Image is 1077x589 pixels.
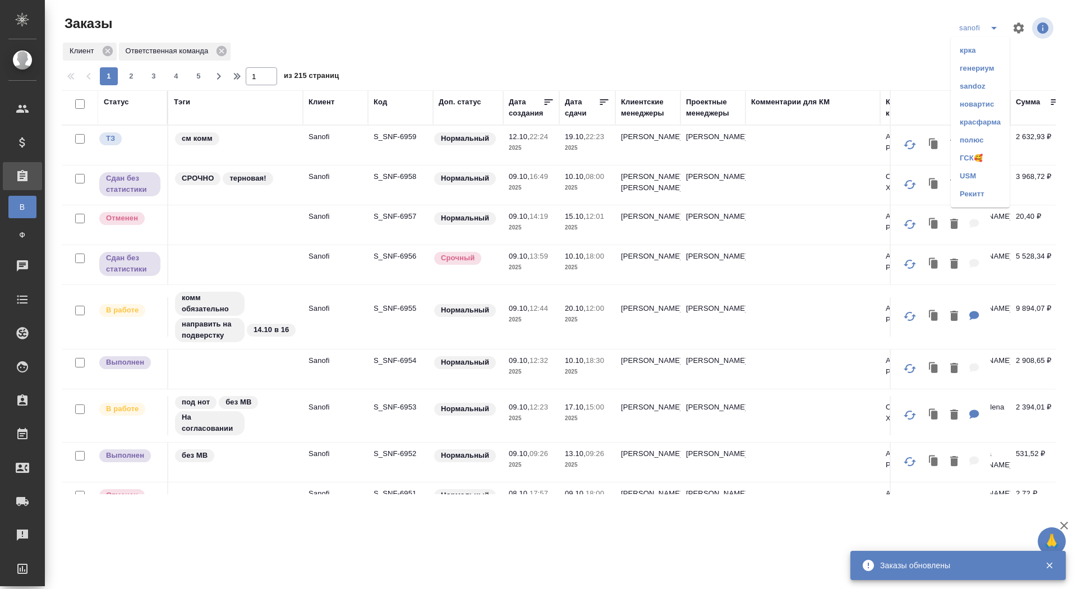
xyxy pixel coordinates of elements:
[896,211,923,238] button: Обновить
[441,213,489,224] p: Нормальный
[174,448,297,463] div: без МВ
[433,211,498,226] div: Статус по умолчанию для стандартных заказов
[530,132,548,141] p: 22:24
[565,304,586,312] p: 20.10,
[530,212,548,220] p: 14:19
[309,96,334,108] div: Клиент
[174,291,297,343] div: комм обязательно, направить на подверстку, 14.10 в 16
[374,96,387,108] div: Код
[615,245,680,284] td: [PERSON_NAME]
[98,448,162,463] div: Выставляет ПМ после сдачи и проведения начислений. Последний этап для ПМа
[374,355,427,366] p: S_SNF-6954
[509,489,530,498] p: 08.10,
[433,402,498,417] div: Статус по умолчанию для стандартных заказов
[680,165,745,205] td: [PERSON_NAME]
[945,450,964,473] button: Удалить
[565,459,610,471] p: 2025
[586,304,604,312] p: 12:00
[509,356,530,365] p: 09.10,
[923,357,945,380] button: Клонировать
[1032,17,1056,39] span: Посмотреть информацию
[565,403,586,411] p: 17.10,
[98,488,162,503] div: Выставляет КМ после отмены со стороны клиента. Если уже после запуска – КМ пишет ПМу про отмену, ...
[586,403,604,411] p: 15:00
[309,355,362,366] p: Sanofi
[923,450,945,473] button: Клонировать
[886,448,940,471] p: АО "Санофи Россия"
[106,213,138,224] p: Отменен
[509,142,554,154] p: 2025
[615,443,680,482] td: [PERSON_NAME]
[433,488,498,503] div: Статус по умолчанию для стандартных заказов
[174,171,297,186] div: СРОЧНО, терновая!
[106,133,115,144] p: ТЗ
[1038,527,1066,555] button: 🙏
[122,71,140,82] span: 2
[586,132,604,141] p: 22:23
[509,212,530,220] p: 09.10,
[190,67,208,85] button: 5
[565,449,586,458] p: 13.10,
[509,182,554,194] p: 2025
[167,67,185,85] button: 4
[886,488,940,510] p: АО "Санофи Россия"
[441,305,489,316] p: Нормальный
[441,403,489,415] p: Нормальный
[586,252,604,260] p: 18:00
[509,413,554,424] p: 2025
[106,403,139,415] p: В работе
[886,96,940,119] div: Контрагент клиента
[530,172,548,181] p: 16:49
[951,149,1010,167] li: ГСК🥰
[951,131,1010,149] li: полюс
[886,303,940,325] p: АО "Санофи Россия"
[225,397,251,408] p: без МВ
[309,448,362,459] p: Sanofi
[374,251,427,262] p: S_SNF-6956
[309,303,362,314] p: Sanofi
[945,253,964,276] button: Удалить
[615,297,680,337] td: [PERSON_NAME]
[14,229,31,241] span: Ф
[886,131,940,154] p: АО "Санофи Россия"
[441,450,489,461] p: Нормальный
[174,131,297,146] div: см комм
[923,253,945,276] button: Клонировать
[1016,96,1040,108] div: Сумма
[104,96,129,108] div: Статус
[509,172,530,181] p: 09.10,
[680,245,745,284] td: [PERSON_NAME]
[8,196,36,218] a: В
[509,459,554,471] p: 2025
[441,252,475,264] p: Срочный
[433,131,498,146] div: Статус по умолчанию для стандартных заказов
[615,165,680,205] td: [PERSON_NAME], [PERSON_NAME]
[896,251,923,278] button: Обновить
[923,134,945,157] button: Клонировать
[309,251,362,262] p: Sanofi
[374,211,427,222] p: S_SNF-6957
[896,488,923,515] button: Обновить
[680,443,745,482] td: [PERSON_NAME]
[530,252,548,260] p: 13:59
[63,43,117,61] div: Клиент
[433,448,498,463] div: Статус по умолчанию для стандартных заказов
[956,19,1005,37] div: split button
[167,71,185,82] span: 4
[615,396,680,435] td: [PERSON_NAME]
[530,489,548,498] p: 17:57
[309,171,362,182] p: Sanofi
[565,212,586,220] p: 15.10,
[565,172,586,181] p: 10.10,
[98,171,162,197] div: Выставляет ПМ, когда заказ сдан КМу, но начисления еще не проведены
[1010,297,1066,337] td: 9 894,07 ₽
[945,213,964,236] button: Удалить
[182,397,210,408] p: под нот
[1010,482,1066,522] td: 2,72 ₽
[509,304,530,312] p: 09.10,
[923,213,945,236] button: Клонировать
[886,251,940,273] p: АО "Санофи Россия"
[896,448,923,475] button: Обновить
[565,252,586,260] p: 10.10,
[441,357,489,368] p: Нормальный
